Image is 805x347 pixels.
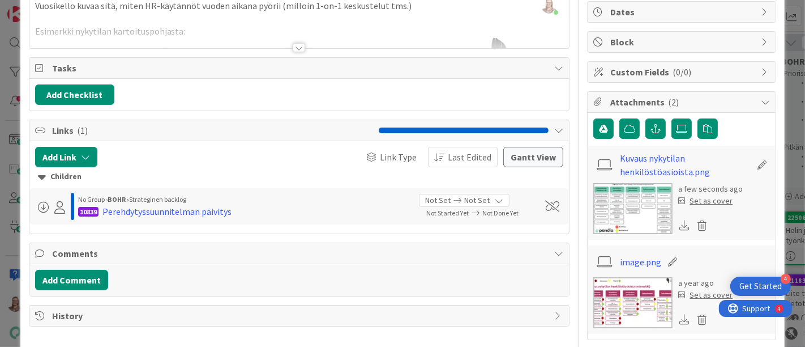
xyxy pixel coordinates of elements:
span: Last Edited [448,150,491,164]
span: Not Set [464,194,490,206]
div: 4 [781,274,791,284]
div: Open Get Started checklist, remaining modules: 4 [730,277,791,296]
span: Block [610,35,755,49]
span: ( 0/0 ) [673,66,691,78]
span: Link Type [380,150,417,164]
button: Add Checklist [35,84,114,105]
button: Add Link [35,147,97,167]
span: Support [24,2,52,15]
div: Children [38,171,561,183]
span: Not Done Yet [482,209,519,217]
button: Gantt View [503,147,563,167]
div: 10839 [78,207,99,217]
span: ( 1 ) [77,125,88,136]
div: Set as cover [678,195,733,207]
span: Not Set [425,194,451,206]
div: 4 [59,5,62,14]
span: Tasks [52,61,549,75]
span: Links [52,124,374,137]
span: History [52,309,549,323]
span: Comments [52,247,549,260]
div: Download [678,218,691,233]
span: ( 2 ) [668,96,679,108]
span: Strateginen backlog [129,195,187,204]
span: Not Started Yet [426,209,469,217]
a: image.png [620,255,661,269]
a: Kuvaus nykytilan henkilöstöasioista.png [620,151,751,179]
div: a year ago [678,277,733,289]
div: Get Started [739,281,782,292]
button: Add Comment [35,270,108,290]
b: BOHR › [108,195,129,204]
span: Attachments [610,95,755,109]
div: Set as cover [678,289,733,301]
span: Custom Fields [610,65,755,79]
div: Download [678,312,691,327]
button: Last Edited [428,147,498,167]
div: Perehdytyssuunnitelman päivitys [102,205,232,218]
span: Dates [610,5,755,19]
span: No Group › [78,195,108,204]
div: a few seconds ago [678,183,743,195]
